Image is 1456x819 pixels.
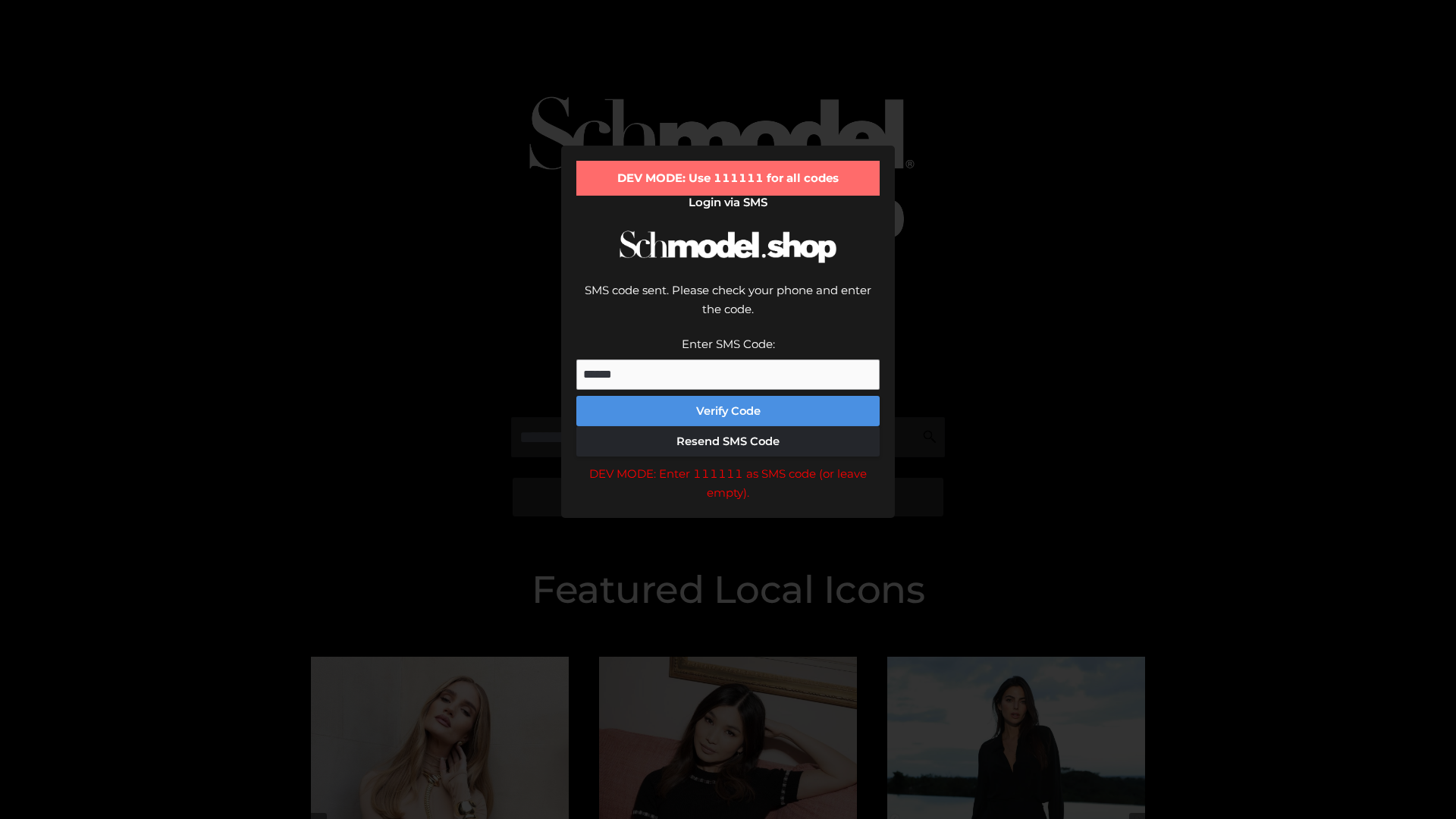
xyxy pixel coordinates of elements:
label: Enter SMS Code: [682,337,775,351]
h2: Login via SMS [576,196,880,209]
div: SMS code sent. Please check your phone and enter the code. [576,281,880,334]
button: Resend SMS Code [576,426,880,457]
div: DEV MODE: Use 111111 for all codes [576,161,880,196]
div: DEV MODE: Enter 111111 as SMS code (or leave empty). [576,464,880,503]
img: Schmodel Logo [614,217,842,277]
button: Verify Code [576,396,880,426]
